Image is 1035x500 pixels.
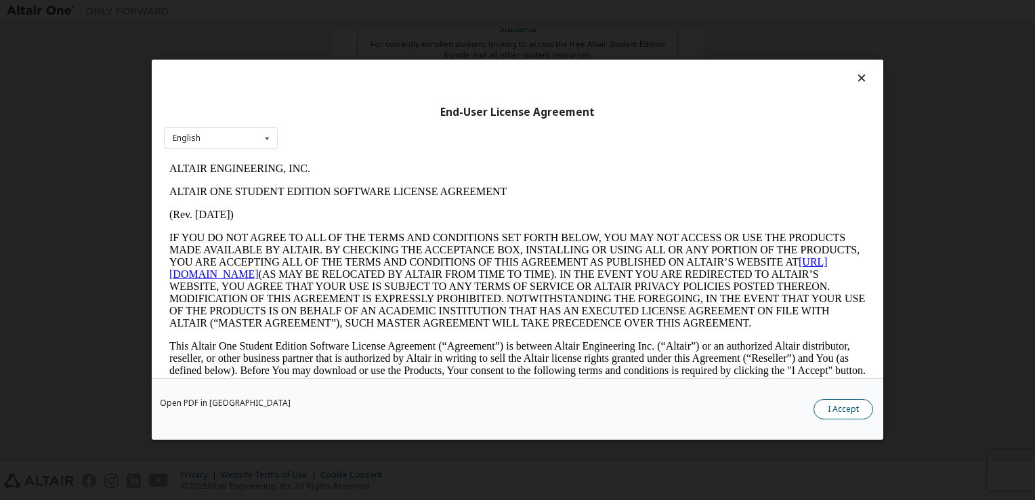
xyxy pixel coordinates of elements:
[5,28,702,41] p: ALTAIR ONE STUDENT EDITION SOFTWARE LICENSE AGREEMENT
[5,51,702,64] p: (Rev. [DATE])
[5,99,664,123] a: [URL][DOMAIN_NAME]
[814,400,873,420] button: I Accept
[160,400,291,408] a: Open PDF in [GEOGRAPHIC_DATA]
[5,183,702,232] p: This Altair One Student Edition Software License Agreement (“Agreement”) is between Altair Engine...
[5,5,702,18] p: ALTAIR ENGINEERING, INC.
[5,75,702,172] p: IF YOU DO NOT AGREE TO ALL OF THE TERMS AND CONDITIONS SET FORTH BELOW, YOU MAY NOT ACCESS OR USE...
[164,106,871,119] div: End-User License Agreement
[173,134,200,142] div: English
